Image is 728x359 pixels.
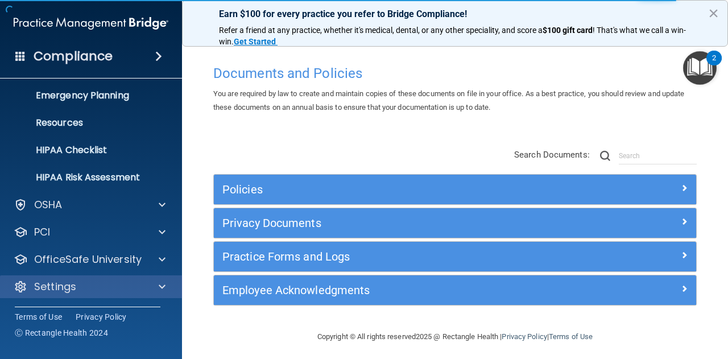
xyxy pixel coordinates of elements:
[708,4,719,22] button: Close
[7,172,163,183] p: HIPAA Risk Assessment
[15,311,62,323] a: Terms of Use
[7,145,163,156] p: HIPAA Checklist
[247,319,663,355] div: Copyright © All rights reserved 2025 @ Rectangle Health | |
[7,117,163,129] p: Resources
[34,280,76,294] p: Settings
[543,26,593,35] strong: $100 gift card
[34,225,50,239] p: PCI
[14,280,166,294] a: Settings
[222,247,688,266] a: Practice Forms and Logs
[15,327,108,339] span: Ⓒ Rectangle Health 2024
[76,311,127,323] a: Privacy Policy
[619,147,697,164] input: Search
[502,332,547,341] a: Privacy Policy
[14,253,166,266] a: OfficeSafe University
[14,225,166,239] a: PCI
[222,250,567,263] h5: Practice Forms and Logs
[222,284,567,296] h5: Employee Acknowledgments
[222,214,688,232] a: Privacy Documents
[219,9,691,19] p: Earn $100 for every practice you refer to Bridge Compliance!
[234,37,276,46] strong: Get Started
[712,58,716,73] div: 2
[14,12,168,35] img: PMB logo
[34,48,113,64] h4: Compliance
[222,183,567,196] h5: Policies
[222,281,688,299] a: Employee Acknowledgments
[213,89,685,112] span: You are required by law to create and maintain copies of these documents on file in your office. ...
[514,150,590,160] span: Search Documents:
[34,253,142,266] p: OfficeSafe University
[549,332,593,341] a: Terms of Use
[213,66,697,81] h4: Documents and Policies
[600,151,610,161] img: ic-search.3b580494.png
[34,198,63,212] p: OSHA
[222,180,688,199] a: Policies
[219,26,543,35] span: Refer a friend at any practice, whether it's medical, dental, or any other speciality, and score a
[234,37,278,46] a: Get Started
[222,217,567,229] h5: Privacy Documents
[683,51,717,85] button: Open Resource Center, 2 new notifications
[14,198,166,212] a: OSHA
[219,26,686,46] span: ! That's what we call a win-win.
[7,90,163,101] p: Emergency Planning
